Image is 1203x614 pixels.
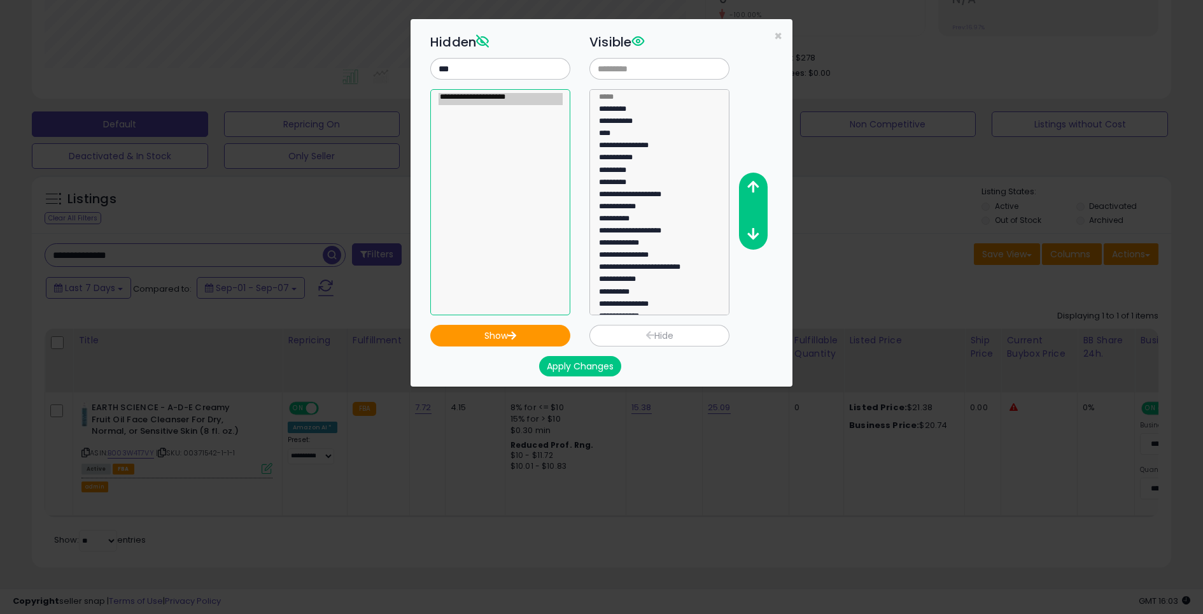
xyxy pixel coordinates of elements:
span: × [774,27,782,45]
h3: Visible [589,32,729,52]
button: Hide [589,325,729,346]
button: Show [430,325,570,346]
h3: Hidden [430,32,570,52]
button: Apply Changes [539,356,621,376]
